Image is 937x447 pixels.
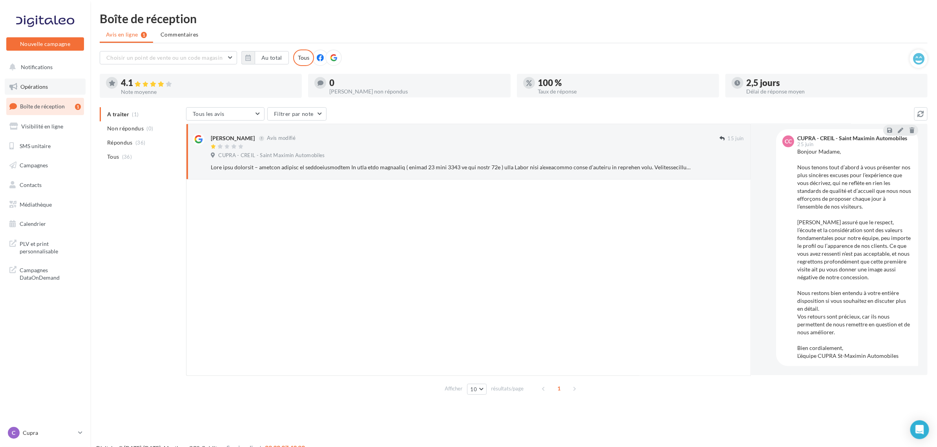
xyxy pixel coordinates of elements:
[467,384,487,395] button: 10
[491,385,524,392] span: résultats/page
[147,125,153,132] span: (0)
[267,135,296,141] span: Avis modifié
[20,162,48,169] span: Campagnes
[5,118,86,135] a: Visibilité en ligne
[186,107,265,121] button: Tous les avis
[100,13,928,24] div: Boîte de réception
[121,89,296,95] div: Note moyenne
[121,79,296,88] div: 4.1
[538,79,713,87] div: 100 %
[20,201,52,208] span: Médiathèque
[20,238,81,255] span: PLV et print personnalisable
[785,137,792,145] span: CC
[553,382,565,395] span: 1
[161,31,198,38] span: Commentaires
[20,83,48,90] span: Opérations
[747,89,921,94] div: Délai de réponse moyen
[193,110,225,117] span: Tous les avis
[5,138,86,154] a: SMS unitaire
[20,265,81,282] span: Campagnes DataOnDemand
[100,51,237,64] button: Choisir un point de vente ou un code magasin
[218,152,325,159] span: CUPRA - CREIL - Saint Maximin Automobiles
[20,181,42,188] span: Contacts
[910,420,929,439] div: Open Intercom Messenger
[255,51,289,64] button: Au total
[211,134,255,142] div: [PERSON_NAME]
[329,79,504,87] div: 0
[445,385,463,392] span: Afficher
[5,177,86,193] a: Contacts
[5,262,86,285] a: Campagnes DataOnDemand
[241,51,289,64] button: Au total
[107,153,119,161] span: Tous
[538,89,713,94] div: Taux de réponse
[5,235,86,258] a: PLV et print personnalisable
[21,64,53,70] span: Notifications
[5,98,86,115] a: Boîte de réception1
[211,163,693,171] div: Lore ipsu dolorsit – ametcon adipisc el seddoeiusmodtem In utla etdo magnaaliq ( enimad 23 mini 3...
[122,154,132,160] span: (36)
[5,59,82,75] button: Notifications
[20,142,51,149] span: SMS unitaire
[293,49,314,66] div: Tous
[267,107,327,121] button: Filtrer par note
[12,429,16,437] span: C
[728,135,744,142] span: 15 juin
[106,54,223,61] span: Choisir un point de vente ou un code magasin
[20,103,65,110] span: Boîte de réception
[747,79,921,87] div: 2,5 jours
[135,139,145,146] span: (36)
[23,429,75,437] p: Cupra
[471,386,477,392] span: 10
[21,123,63,130] span: Visibilité en ligne
[75,104,81,110] div: 1
[107,125,144,132] span: Non répondus
[6,37,84,51] button: Nouvelle campagne
[5,79,86,95] a: Opérations
[5,196,86,213] a: Médiathèque
[5,216,86,232] a: Calendrier
[6,425,84,440] a: C Cupra
[20,220,46,227] span: Calendrier
[797,142,813,147] span: 25 juin
[107,139,133,147] span: Répondus
[797,148,912,360] div: Bonjour Madame, Nous tenons tout d’abord à vous présenter nos plus sincères excuses pour l’expéri...
[329,89,504,94] div: [PERSON_NAME] non répondus
[797,136,907,141] div: CUPRA - CREIL - Saint Maximin Automobiles
[5,157,86,174] a: Campagnes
